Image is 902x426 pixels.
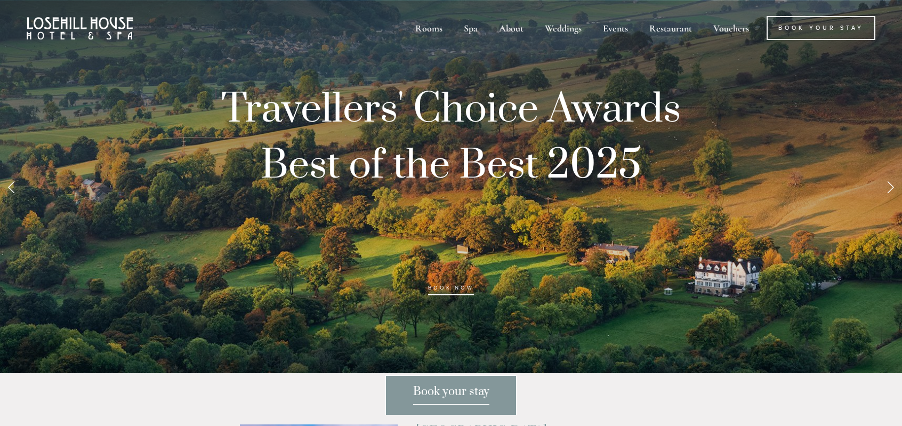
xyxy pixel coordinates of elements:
[489,16,533,40] div: About
[385,375,517,415] a: Book your stay
[535,16,591,40] div: Weddings
[428,285,474,295] a: BOOK NOW
[704,16,759,40] a: Vouchers
[454,16,487,40] div: Spa
[879,171,902,203] a: Next Slide
[406,16,452,40] div: Rooms
[179,82,723,306] p: Travellers' Choice Awards Best of the Best 2025
[413,384,489,405] span: Book your stay
[593,16,638,40] div: Events
[27,17,133,39] img: Losehill House
[767,16,875,40] a: Book Your Stay
[640,16,702,40] div: Restaurant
